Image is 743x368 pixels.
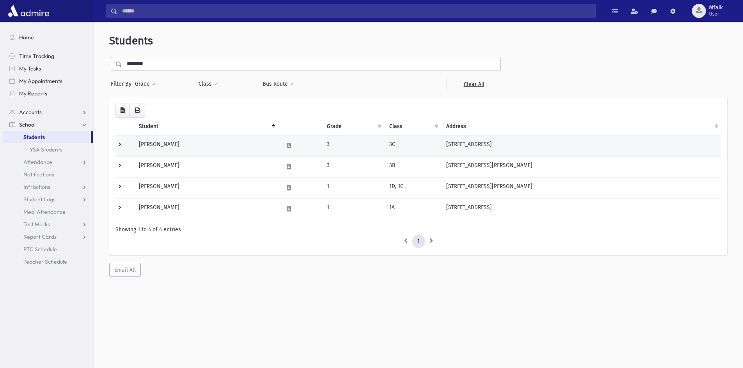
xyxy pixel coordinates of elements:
span: Time Tracking [19,53,54,60]
span: Accounts [19,109,42,116]
td: 3C [385,135,442,156]
td: [PERSON_NAME] [134,198,278,219]
th: Class: activate to sort column ascending [385,118,442,136]
td: [STREET_ADDRESS][PERSON_NAME] [442,156,721,177]
th: Grade: activate to sort column ascending [322,118,385,136]
span: Notifications [23,171,54,178]
td: [STREET_ADDRESS] [442,198,721,219]
span: Mfalk [709,5,723,11]
th: Address: activate to sort column ascending [442,118,721,136]
td: [PERSON_NAME] [134,177,278,198]
span: PTC Schedule [23,246,57,253]
button: CSV [115,104,130,118]
button: Print [129,104,145,118]
input: Search [117,4,596,18]
span: Student Logs [23,196,55,203]
th: Student: activate to sort column descending [134,118,278,136]
a: School [3,118,93,131]
a: Meal Attendance [3,206,93,218]
td: 1 [322,177,385,198]
span: Report Cards [23,233,57,240]
a: Time Tracking [3,50,93,62]
img: AdmirePro [6,3,51,19]
span: Attendance [23,158,52,166]
button: Email All [109,263,141,277]
span: Students [23,134,45,141]
a: My Tasks [3,62,93,75]
button: Grade [135,77,156,91]
a: My Reports [3,87,93,100]
span: School [19,121,35,128]
td: [PERSON_NAME] [134,156,278,177]
a: Test Marks [3,218,93,231]
td: 1 [322,198,385,219]
a: My Appointments [3,75,93,87]
td: 3 [322,156,385,177]
a: YSA Students [3,143,93,156]
a: Student Logs [3,193,93,206]
td: [STREET_ADDRESS] [442,135,721,156]
td: [STREET_ADDRESS][PERSON_NAME] [442,177,721,198]
span: My Reports [19,90,47,97]
a: Report Cards [3,231,93,243]
span: My Appointments [19,77,62,85]
a: Students [3,131,91,143]
span: Meal Attendance [23,208,66,215]
td: 1A [385,198,442,219]
a: Infractions [3,181,93,193]
span: Home [19,34,34,41]
span: Filter By [111,80,135,88]
a: Notifications [3,168,93,181]
span: Infractions [23,183,50,190]
a: 1 [412,234,425,248]
span: User [709,11,723,17]
a: PTC Schedule [3,243,93,255]
span: Students [109,34,153,47]
a: Attendance [3,156,93,168]
span: My Tasks [19,65,41,72]
span: Teacher Schedule [23,258,67,265]
span: Test Marks [23,221,50,228]
td: 1D, 1C [385,177,442,198]
a: Teacher Schedule [3,255,93,268]
a: Clear All [447,77,501,91]
a: Home [3,31,93,44]
td: 3 [322,135,385,156]
div: Showing 1 to 4 of 4 entries [115,225,721,234]
td: 3B [385,156,442,177]
button: Bus Route [262,77,294,91]
td: [PERSON_NAME] [134,135,278,156]
a: Accounts [3,106,93,118]
button: Class [198,77,218,91]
